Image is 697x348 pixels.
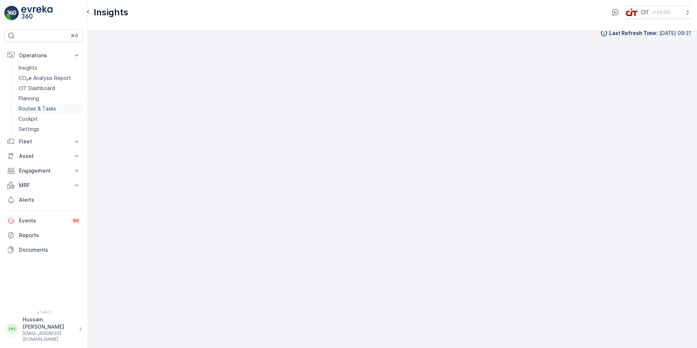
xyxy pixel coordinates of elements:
p: Asset [19,152,69,160]
p: Cockpit [19,115,38,123]
button: Fleet [4,134,83,149]
img: logo_light-DOdMpM7g.png [21,6,52,20]
a: Routes & Tasks [16,104,83,114]
button: Engagement [4,163,83,178]
a: Settings [16,124,83,134]
a: CIT Dashboard [16,83,83,93]
button: Asset [4,149,83,163]
img: cit-logo_pOk6rL0.png [626,8,638,16]
p: Engagement [19,167,69,174]
p: Planning [19,95,39,102]
a: Planning [16,93,83,104]
p: Settings [19,125,39,133]
a: Events99 [4,213,83,228]
p: CIT Dashboard [19,85,55,92]
p: Insights [94,7,128,18]
p: ( +03:00 ) [652,9,671,15]
p: ⌘B [71,33,78,39]
span: v 1.49.3 [4,310,83,314]
p: [EMAIL_ADDRESS][DOMAIN_NAME] [23,330,75,342]
p: Reports [19,232,80,239]
a: Reports [4,228,83,243]
a: Insights [16,63,83,73]
a: Cockpit [16,114,83,124]
button: HHHussain.[PERSON_NAME][EMAIL_ADDRESS][DOMAIN_NAME] [4,316,83,342]
div: HH [6,323,18,335]
p: Last Refresh Time : [609,30,658,37]
p: MRF [19,182,69,189]
p: CIT [641,9,649,16]
p: Events [19,217,67,224]
p: Insights [19,64,37,71]
button: CIT(+03:00) [626,6,691,19]
p: Operations [19,52,69,59]
button: Operations [4,48,83,63]
p: Hussain.[PERSON_NAME] [23,316,75,330]
a: Documents [4,243,83,257]
a: CO₂e Analysis Report [16,73,83,83]
p: CO₂e Analysis Report [19,74,71,82]
p: Fleet [19,138,69,145]
a: Alerts [4,193,83,207]
p: [DATE] 09:31 [659,30,691,37]
p: Documents [19,246,80,254]
p: Routes & Tasks [19,105,56,112]
p: 99 [73,218,79,224]
p: Alerts [19,196,80,204]
img: logo [4,6,19,20]
button: MRF [4,178,83,193]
